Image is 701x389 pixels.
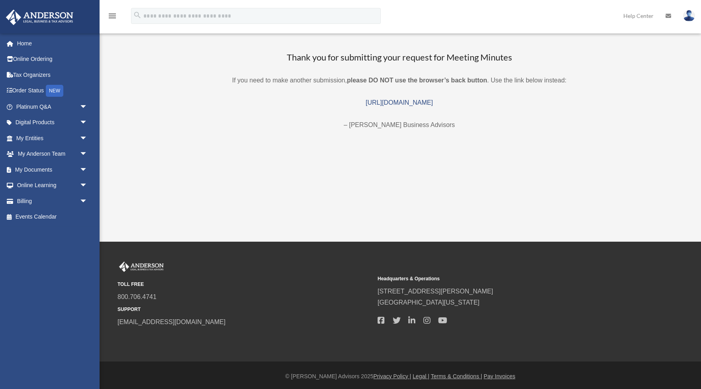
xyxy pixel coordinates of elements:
[4,10,76,25] img: Anderson Advisors Platinum Portal
[6,67,100,83] a: Tax Organizers
[6,193,100,209] a: Billingarrow_drop_down
[117,305,372,314] small: SUPPORT
[6,178,100,194] a: Online Learningarrow_drop_down
[6,99,100,115] a: Platinum Q&Aarrow_drop_down
[80,99,96,115] span: arrow_drop_down
[378,288,493,295] a: [STREET_ADDRESS][PERSON_NAME]
[378,275,632,283] small: Headquarters & Operations
[80,162,96,178] span: arrow_drop_down
[108,119,691,131] p: – [PERSON_NAME] Business Advisors
[413,373,429,379] a: Legal |
[484,373,515,379] a: Pay Invoices
[108,75,691,86] p: If you need to make another submission, . Use the link below instead:
[6,162,100,178] a: My Documentsarrow_drop_down
[80,146,96,162] span: arrow_drop_down
[347,77,487,84] b: please DO NOT use the browser’s back button
[6,130,100,146] a: My Entitiesarrow_drop_down
[117,293,157,300] a: 800.706.4741
[108,11,117,21] i: menu
[80,193,96,209] span: arrow_drop_down
[6,115,100,131] a: Digital Productsarrow_drop_down
[6,146,100,162] a: My Anderson Teamarrow_drop_down
[133,11,142,20] i: search
[100,371,701,381] div: © [PERSON_NAME] Advisors 2025
[46,85,63,97] div: NEW
[117,262,165,272] img: Anderson Advisors Platinum Portal
[117,319,225,325] a: [EMAIL_ADDRESS][DOMAIN_NAME]
[374,373,411,379] a: Privacy Policy |
[431,373,482,379] a: Terms & Conditions |
[117,280,372,289] small: TOLL FREE
[683,10,695,22] img: User Pic
[6,51,100,67] a: Online Ordering
[6,83,100,99] a: Order StatusNEW
[108,51,691,64] h3: Thank you for submitting your request for Meeting Minutes
[80,178,96,194] span: arrow_drop_down
[80,130,96,147] span: arrow_drop_down
[366,99,433,106] a: [URL][DOMAIN_NAME]
[378,299,480,306] a: [GEOGRAPHIC_DATA][US_STATE]
[80,115,96,131] span: arrow_drop_down
[6,209,100,225] a: Events Calendar
[108,14,117,21] a: menu
[6,35,100,51] a: Home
